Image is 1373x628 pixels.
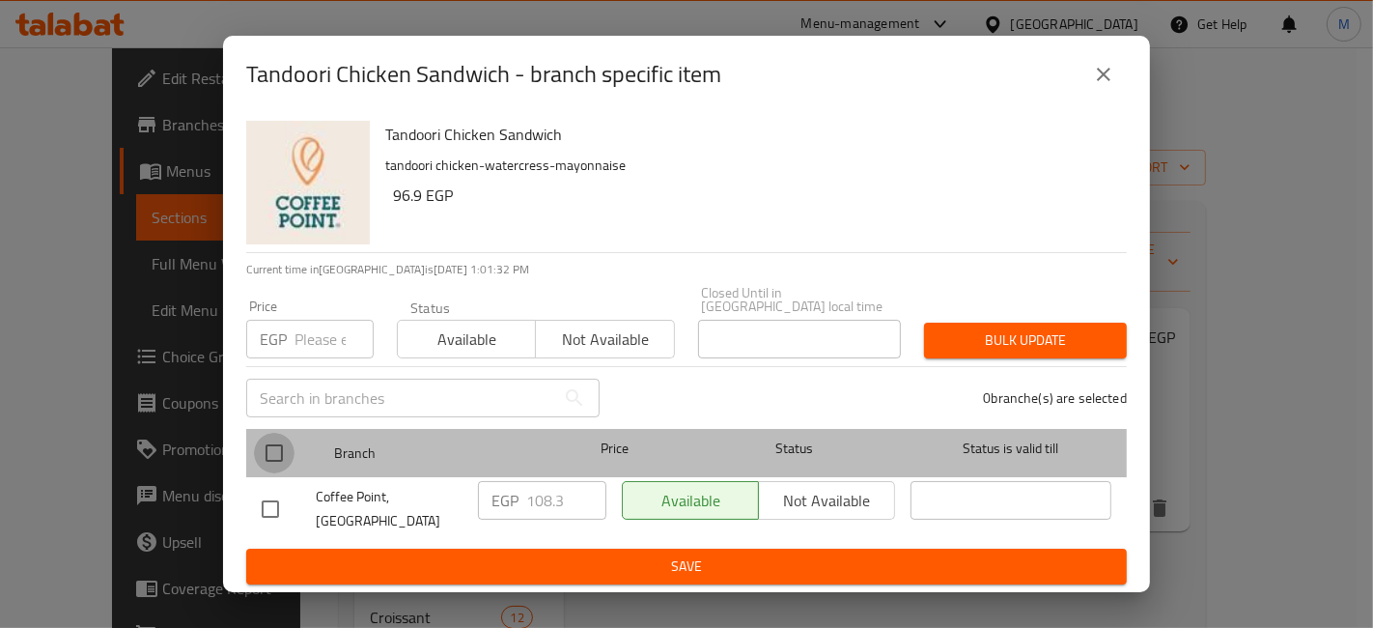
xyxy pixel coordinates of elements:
p: EGP [491,489,518,512]
button: Available [397,320,536,358]
span: Bulk update [939,328,1111,353]
input: Search in branches [246,379,555,417]
img: Tandoori Chicken Sandwich [246,121,370,244]
p: 0 branche(s) are selected [983,388,1127,408]
input: Please enter price [526,481,606,520]
button: Save [246,549,1127,585]
span: Coffee Point, [GEOGRAPHIC_DATA] [316,485,462,533]
p: tandoori chicken-watercress-mayonnaise [385,154,1111,178]
span: Available [406,326,528,354]
span: Status [694,437,895,461]
button: Bulk update [924,323,1127,358]
span: Save [262,555,1111,579]
p: Current time in [GEOGRAPHIC_DATA] is [DATE] 1:01:32 PM [246,261,1127,278]
span: Status is valid till [911,437,1111,461]
span: Not available [544,326,666,354]
p: EGP [260,328,287,351]
h6: Tandoori Chicken Sandwich [385,121,1111,148]
h6: 96.9 EGP [393,182,1111,209]
input: Please enter price [294,320,374,358]
button: Not available [535,320,674,358]
button: close [1080,51,1127,98]
span: Branch [334,442,535,466]
h2: Tandoori Chicken Sandwich - branch specific item [246,59,721,90]
span: Price [550,437,679,461]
